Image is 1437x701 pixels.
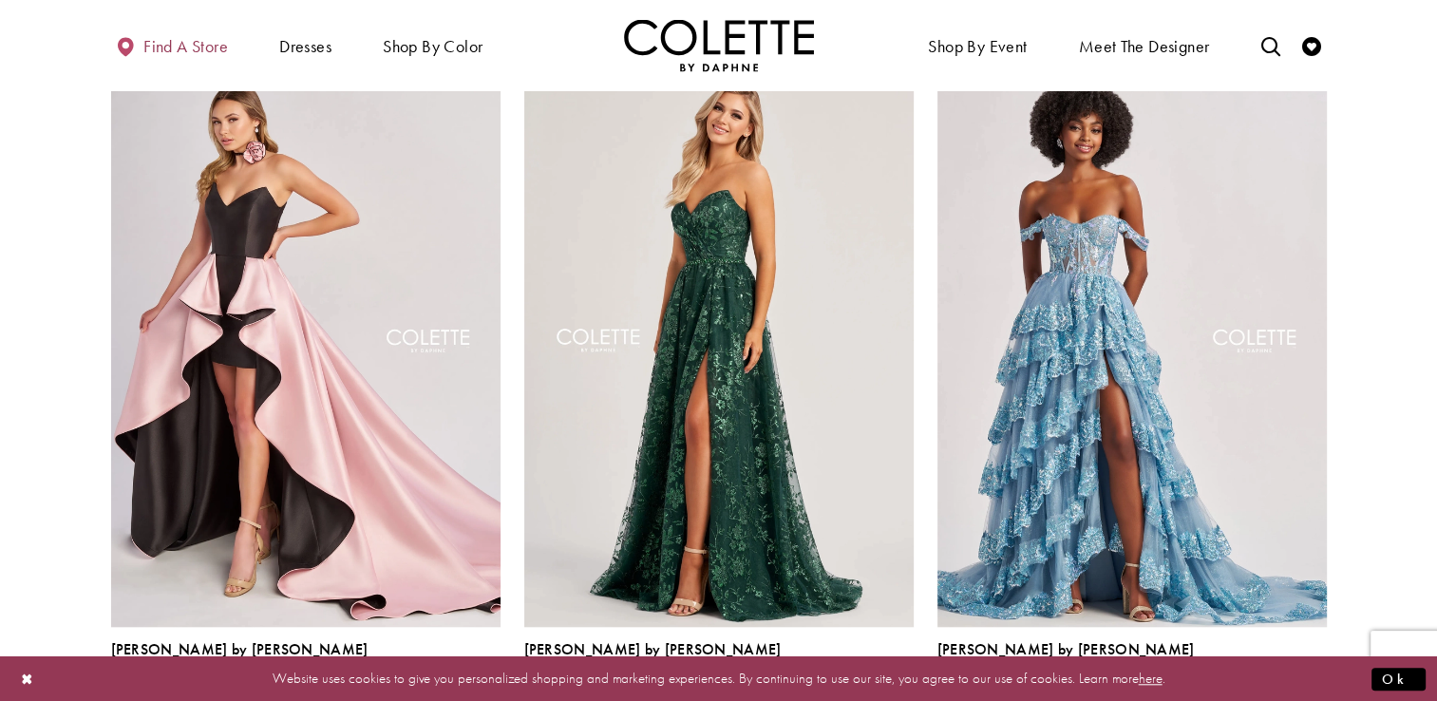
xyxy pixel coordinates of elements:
a: Visit Colette by Daphne Style No. CL8695 Page [111,61,501,627]
a: Visit Colette by Daphne Style No. CL8260 Page [524,61,914,627]
div: Colette by Daphne Style No. CL8690 [937,641,1195,681]
span: Find a store [143,37,228,56]
span: Shop by color [378,19,487,71]
span: [PERSON_NAME] by [PERSON_NAME] [111,639,369,659]
span: Dresses [274,19,336,71]
a: Find a store [111,19,233,71]
span: Dresses [279,37,331,56]
span: Shop by color [383,37,482,56]
a: Visit Colette by Daphne Style No. CL8690 Page [937,61,1327,627]
a: Meet the designer [1074,19,1215,71]
button: Close Dialog [11,662,44,695]
span: Shop By Event [928,37,1027,56]
img: Colette by Daphne [624,19,814,71]
a: Toggle search [1256,19,1284,71]
div: Colette by Daphne Style No. CL8260 [524,641,782,681]
button: Submit Dialog [1371,667,1426,691]
span: Meet the designer [1079,37,1210,56]
a: here [1139,669,1163,688]
p: Website uses cookies to give you personalized shopping and marketing experiences. By continuing t... [137,666,1300,692]
div: Colette by Daphne Style No. CL8695 [111,641,369,681]
a: Check Wishlist [1297,19,1326,71]
span: [PERSON_NAME] by [PERSON_NAME] [524,639,782,659]
a: Visit Home Page [624,19,814,71]
span: Shop By Event [923,19,1031,71]
span: [PERSON_NAME] by [PERSON_NAME] [937,639,1195,659]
